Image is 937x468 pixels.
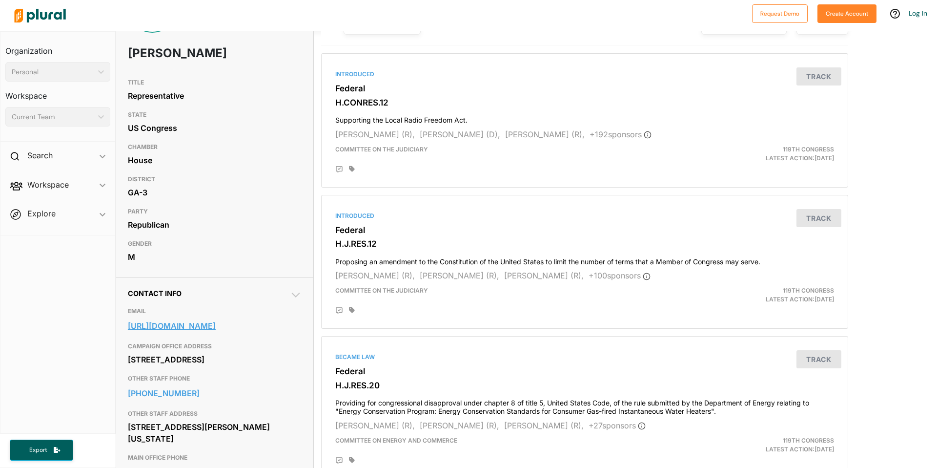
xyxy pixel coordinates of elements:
[796,350,841,368] button: Track
[128,373,302,384] h3: OTHER STAFF PHONE
[590,129,652,139] span: + 192 sponsor s
[504,421,584,430] span: [PERSON_NAME] (R),
[128,452,302,464] h3: MAIN OFFICE PHONE
[128,109,302,121] h3: STATE
[10,440,73,461] button: Export
[349,307,355,314] div: Add tags
[128,77,302,88] h3: TITLE
[783,146,834,153] span: 119th Congress
[335,421,415,430] span: [PERSON_NAME] (R),
[128,141,302,153] h3: CHAMBER
[128,352,302,367] div: [STREET_ADDRESS]
[335,239,834,249] h3: H.J.RES.12
[128,250,302,264] div: M
[128,217,302,232] div: Republican
[128,39,232,68] h1: [PERSON_NAME]
[128,408,302,420] h3: OTHER STAFF ADDRESS
[12,112,94,122] div: Current Team
[420,421,499,430] span: [PERSON_NAME] (R),
[5,37,110,58] h3: Organization
[335,381,834,390] h3: H.J.RES.20
[128,185,302,200] div: GA-3
[5,82,110,103] h3: Workspace
[335,366,834,376] h3: Federal
[128,88,302,103] div: Representative
[335,129,415,139] span: [PERSON_NAME] (R),
[349,457,355,464] div: Add tags
[335,253,834,266] h4: Proposing an amendment to the Constitution of the United States to limit the number of terms that...
[335,457,343,465] div: Add Position Statement
[12,67,94,77] div: Personal
[335,84,834,93] h3: Federal
[128,289,182,298] span: Contact Info
[335,287,428,294] span: Committee on the Judiciary
[796,67,841,85] button: Track
[128,238,302,250] h3: GENDER
[335,166,343,173] div: Add Position Statement
[504,271,584,280] span: [PERSON_NAME] (R),
[335,225,834,235] h3: Federal
[128,121,302,135] div: US Congress
[589,271,651,280] span: + 100 sponsor s
[335,353,834,362] div: Became Law
[670,145,841,163] div: Latest Action: [DATE]
[335,271,415,280] span: [PERSON_NAME] (R),
[27,150,53,161] h2: Search
[752,8,808,18] a: Request Demo
[128,206,302,217] h3: PARTY
[335,212,834,220] div: Introduced
[589,421,646,430] span: + 27 sponsor s
[420,129,500,139] span: [PERSON_NAME] (D),
[505,129,585,139] span: [PERSON_NAME] (R),
[817,4,876,23] button: Create Account
[817,8,876,18] a: Create Account
[670,286,841,304] div: Latest Action: [DATE]
[128,386,302,401] a: [PHONE_NUMBER]
[420,271,499,280] span: [PERSON_NAME] (R),
[128,173,302,185] h3: DISTRICT
[128,319,302,333] a: [URL][DOMAIN_NAME]
[22,446,54,454] span: Export
[335,70,834,79] div: Introduced
[335,437,457,444] span: Committee on Energy and Commerce
[783,437,834,444] span: 119th Congress
[335,111,834,125] h4: Supporting the Local Radio Freedom Act.
[335,307,343,315] div: Add Position Statement
[128,340,302,352] h3: CAMPAIGN OFFICE ADDRESS
[128,305,302,317] h3: EMAIL
[128,420,302,446] div: [STREET_ADDRESS][PERSON_NAME][US_STATE]
[670,436,841,454] div: Latest Action: [DATE]
[335,394,834,416] h4: Providing for congressional disapproval under chapter 8 of title 5, United States Code, of the ru...
[335,146,428,153] span: Committee on the Judiciary
[909,9,927,18] a: Log In
[349,166,355,172] div: Add tags
[128,153,302,168] div: House
[752,4,808,23] button: Request Demo
[335,98,834,107] h3: H.CONRES.12
[783,287,834,294] span: 119th Congress
[796,209,841,227] button: Track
